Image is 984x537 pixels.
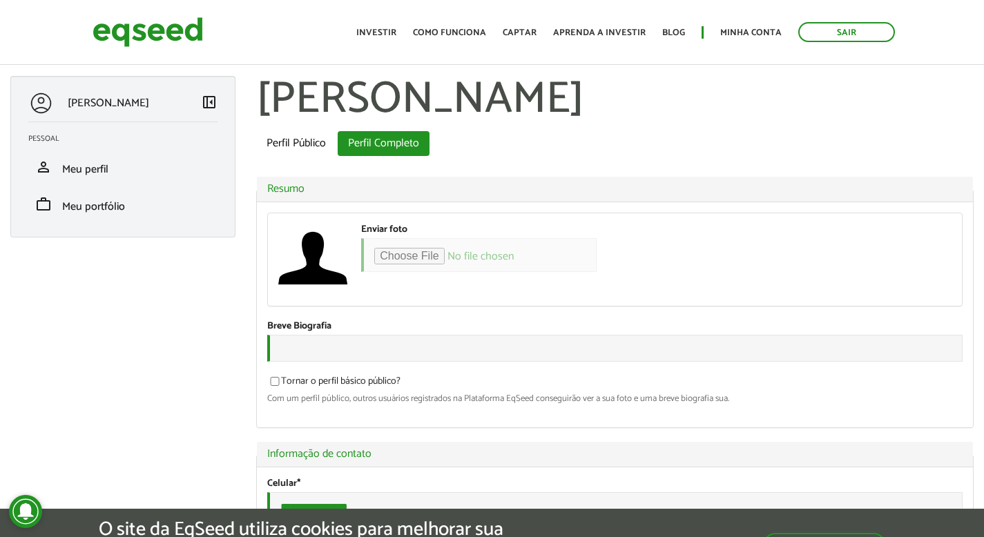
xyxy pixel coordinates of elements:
label: Enviar foto [361,225,407,235]
a: Sair [798,22,895,42]
h1: [PERSON_NAME] [256,76,974,124]
label: Celular [267,479,300,489]
span: Meu portfólio [62,197,125,216]
li: Meu perfil [18,148,228,186]
img: EqSeed [93,14,203,50]
a: personMeu perfil [28,159,218,175]
a: Como funciona [413,28,486,37]
a: Captar [503,28,537,37]
a: Colapsar menu [201,94,218,113]
img: Foto de Mauricio Bonadio Bueno [278,224,347,293]
span: person [35,159,52,175]
a: Ver perfil do usuário. [278,224,347,293]
label: Tornar o perfil básico público? [267,377,401,391]
span: Este campo é obrigatório. [297,476,300,491]
p: [PERSON_NAME] [68,97,149,110]
span: left_panel_close [201,94,218,110]
li: Meu portfólio [18,186,228,223]
a: Investir [356,28,396,37]
span: Meu perfil [62,160,108,179]
label: Breve Biografia [267,322,331,331]
a: Perfil Público [256,131,336,156]
h2: Pessoal [28,135,228,143]
a: Informação de contato [267,449,963,460]
a: Perfil Completo [338,131,430,156]
a: Resumo [267,184,963,195]
a: Blog [662,28,685,37]
span: work [35,196,52,213]
a: workMeu portfólio [28,196,218,213]
div: Com um perfil público, outros usuários registrados na Plataforma EqSeed conseguirão ver a sua fot... [267,394,963,403]
input: Tornar o perfil básico público? [262,377,287,386]
a: Aprenda a investir [553,28,646,37]
a: Minha conta [720,28,782,37]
